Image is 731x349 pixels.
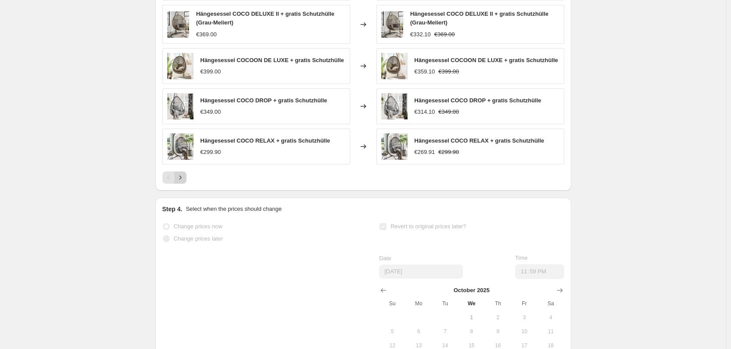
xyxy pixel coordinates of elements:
input: 10/1/2025 [379,265,463,279]
span: 14 [436,342,455,349]
span: Sa [541,300,560,307]
button: Thursday October 9 2025 [485,325,511,339]
span: 9 [488,328,507,335]
h2: Step 4. [162,205,183,213]
span: Time [515,255,527,261]
th: Friday [511,297,538,311]
span: Hängesessel COCO RELAX + gratis Schutzhülle [415,137,545,144]
button: Friday October 3 2025 [511,311,538,325]
button: Saturday October 4 2025 [538,311,564,325]
img: 76367_COCOON_DE_LUXE_H_C3_A4ngesessel_beige-grau_indoor_Shopgr_C3_B6_C3_9Fe_lzmmpq_80x.jpg [167,53,193,79]
strike: €399.00 [439,67,459,76]
strike: €349.00 [439,108,459,116]
strike: €299.90 [439,148,459,157]
nav: Pagination [162,171,186,184]
button: Next [174,171,186,184]
span: 1 [462,314,481,321]
span: Change prices later [174,235,223,242]
strike: €369.00 [434,30,455,39]
span: Hängesessel COCO DROP + gratis Schutzhülle [415,97,541,104]
span: 11 [541,328,560,335]
span: 18 [541,342,560,349]
span: Th [488,300,507,307]
p: Select when the prices should change [186,205,281,213]
div: €299.90 [200,148,221,157]
span: We [462,300,481,307]
span: Fr [515,300,534,307]
th: Saturday [538,297,564,311]
div: €332.10 [410,30,431,39]
div: €314.10 [415,108,435,116]
img: 76364__COCO_RELAX_H_C3_A4ngesessel_anthrazit_incl._Polster_indoor_Shopgr_C3_B6_C3_9Fe_qycy9g_80x.jpg [167,133,193,160]
button: Wednesday October 8 2025 [458,325,485,339]
button: Today Wednesday October 1 2025 [458,311,485,325]
div: €349.00 [200,108,221,116]
img: 763676_COCO_DROP_H_C3_A4ngesessel_Polster_silbergrau_govd98_80x.jpg [167,93,193,119]
div: €359.10 [415,67,435,76]
span: Su [383,300,402,307]
span: Hängesessel COCO RELAX + gratis Schutzhülle [200,137,330,144]
button: Monday October 6 2025 [406,325,432,339]
th: Sunday [379,297,405,311]
th: Monday [406,297,432,311]
span: 7 [436,328,455,335]
button: Show previous month, September 2025 [377,284,390,297]
span: 16 [488,342,507,349]
span: Date [379,255,391,262]
th: Wednesday [458,297,485,311]
span: 3 [515,314,534,321]
img: 76369_COCO_DE_LUXE_II_H_C3_A4ngesessel_beige-grau_bearbeitet_touted_80x.jpg [381,11,403,38]
span: Hängesessel COCOON DE LUXE + gratis Schutzhülle [415,57,558,63]
img: 76364__COCO_RELAX_H_C3_A4ngesessel_anthrazit_incl._Polster_indoor_Shopgr_C3_B6_C3_9Fe_qycy9g_80x.jpg [381,133,408,160]
span: 10 [515,328,534,335]
th: Tuesday [432,297,458,311]
span: Mo [409,300,429,307]
span: 12 [383,342,402,349]
span: 13 [409,342,429,349]
span: 2 [488,314,507,321]
img: 76369_COCO_DE_LUXE_II_H_C3_A4ngesessel_beige-grau_bearbeitet_touted_80x.jpg [167,11,189,38]
button: Show next month, November 2025 [554,284,566,297]
span: Hängesessel COCOON DE LUXE + gratis Schutzhülle [200,57,344,63]
th: Thursday [485,297,511,311]
span: Change prices now [174,223,222,230]
button: Tuesday October 7 2025 [432,325,458,339]
span: 6 [409,328,429,335]
input: 12:00 [515,264,564,279]
img: 76367_COCOON_DE_LUXE_H_C3_A4ngesessel_beige-grau_indoor_Shopgr_C3_B6_C3_9Fe_lzmmpq_80x.jpg [381,53,408,79]
span: 17 [515,342,534,349]
div: €269.91 [415,148,435,157]
button: Saturday October 11 2025 [538,325,564,339]
span: Hängesessel COCO DELUXE II + gratis Schutzhülle (Grau-Meliert) [196,10,334,26]
img: 763676_COCO_DROP_H_C3_A4ngesessel_Polster_silbergrau_govd98_80x.jpg [381,93,408,119]
span: Hängesessel COCO DELUXE II + gratis Schutzhülle (Grau-Meliert) [410,10,548,26]
span: 4 [541,314,560,321]
span: Revert to original prices later? [390,223,466,230]
span: 8 [462,328,481,335]
div: €399.00 [200,67,221,76]
div: €369.00 [196,30,217,39]
button: Thursday October 2 2025 [485,311,511,325]
button: Sunday October 5 2025 [379,325,405,339]
span: 5 [383,328,402,335]
button: Friday October 10 2025 [511,325,538,339]
span: 15 [462,342,481,349]
span: Tu [436,300,455,307]
span: Hängesessel COCO DROP + gratis Schutzhülle [200,97,327,104]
